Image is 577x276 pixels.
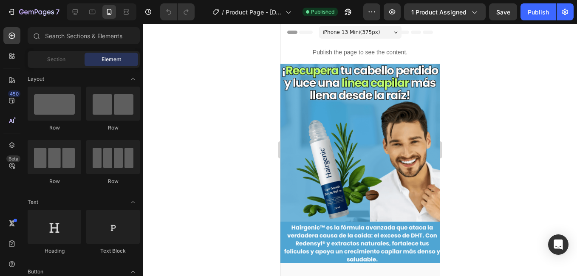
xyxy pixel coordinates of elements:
[28,177,81,185] div: Row
[160,3,195,20] div: Undo/Redo
[86,124,140,132] div: Row
[56,7,59,17] p: 7
[226,8,282,17] span: Product Page - [DATE] 15:21:30
[6,155,20,162] div: Beta
[28,75,44,83] span: Layout
[28,27,140,44] input: Search Sections & Elements
[126,195,140,209] span: Toggle open
[47,56,65,63] span: Section
[86,247,140,255] div: Text Block
[528,8,549,17] div: Publish
[496,8,510,16] span: Save
[280,24,440,276] iframe: Design area
[28,124,81,132] div: Row
[404,3,486,20] button: 1 product assigned
[3,3,63,20] button: 7
[489,3,517,20] button: Save
[86,177,140,185] div: Row
[102,56,121,63] span: Element
[28,247,81,255] div: Heading
[126,72,140,86] span: Toggle open
[28,198,38,206] span: Text
[28,268,43,276] span: Button
[548,234,569,255] div: Open Intercom Messenger
[8,90,20,97] div: 450
[520,3,556,20] button: Publish
[311,8,334,16] span: Published
[222,8,224,17] span: /
[411,8,467,17] span: 1 product assigned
